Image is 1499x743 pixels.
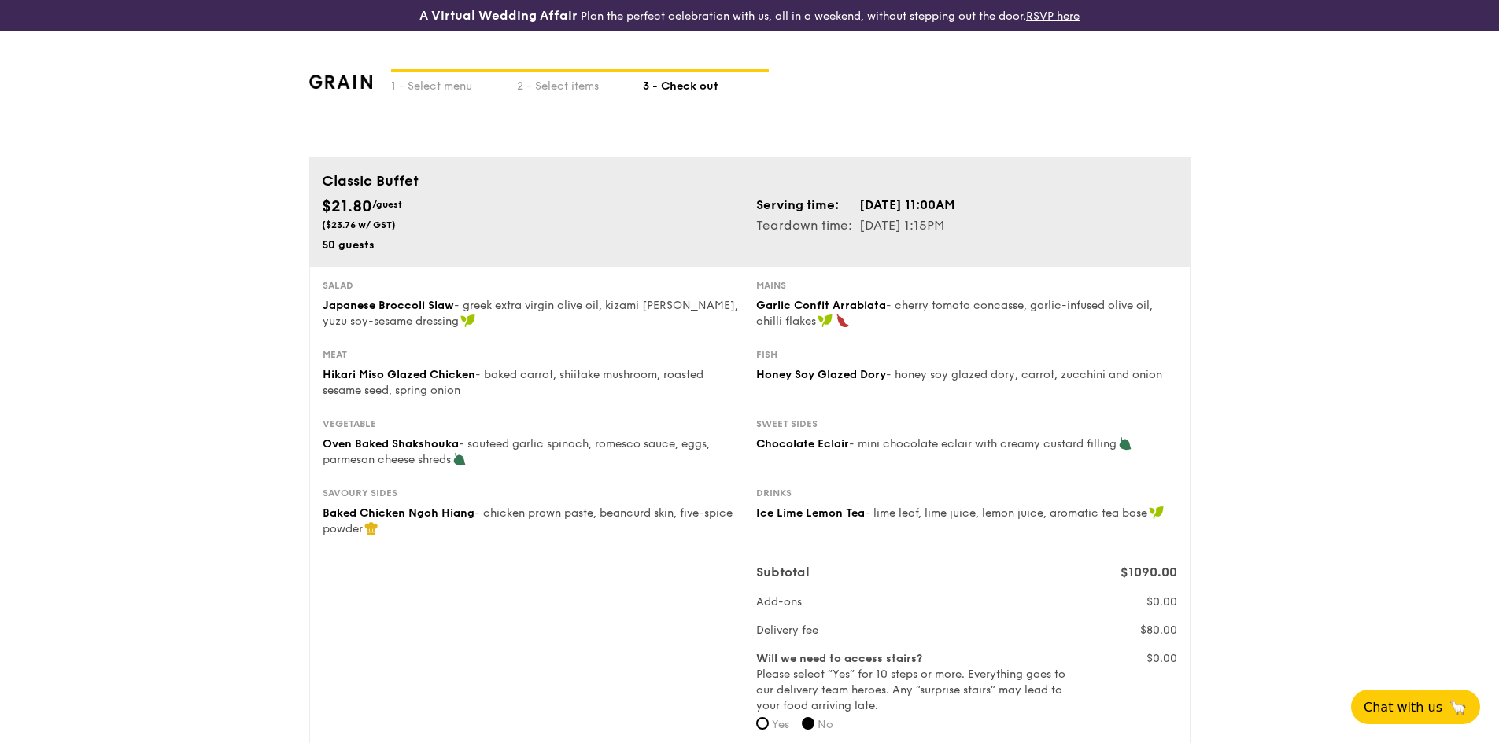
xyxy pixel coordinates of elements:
span: Hikari Miso Glazed Chicken [323,368,475,381]
div: Savoury sides [323,487,744,499]
span: 🦙 [1449,698,1468,716]
img: icon-vegetarian.fe4039eb.svg [452,452,467,466]
div: Mains [756,279,1177,292]
span: Chocolate Eclair [756,437,849,451]
span: - chicken prawn paste, beancurd skin, five-spice powder [323,506,733,535]
td: Teardown time: [756,215,858,236]
img: icon-vegan.f8ff3823.svg [818,314,833,328]
img: icon-vegan.f8ff3823.svg [460,314,476,328]
span: - honey soy glazed dory, carrot, zucchini and onion [886,368,1162,381]
img: icon-vegetarian.fe4039eb.svg [1118,436,1132,451]
input: Yes [756,717,769,730]
span: $0.00 [1146,595,1177,609]
span: Garlic Confit Arrabiata [756,299,886,312]
span: Baked Chicken Ngoh Hiang [323,506,474,520]
div: Drinks [756,487,1177,499]
input: No [802,717,814,730]
div: Classic Buffet [322,170,1178,192]
span: - mini chocolate eclair with creamy custard filling [849,437,1117,451]
label: Please select “Yes” for 10 steps or more. Everything goes to our delivery team heroes. Any “surpr... [756,651,1069,714]
td: [DATE] 11:00AM [858,195,956,215]
span: $21.80 [322,197,372,216]
div: 50 guests [322,237,744,253]
img: icon-vegan.f8ff3823.svg [1149,506,1165,520]
span: Subtotal [756,565,810,579]
span: Yes [772,718,789,731]
div: Fish [756,348,1177,361]
img: grain-logotype.1cdc1e11.png [309,75,373,89]
span: - lime leaf, lime juice, lemon juice, aromatic tea base [865,506,1147,520]
td: Serving time: [756,195,858,215]
div: Vegetable [323,417,744,430]
button: Chat with us🦙 [1351,690,1480,724]
span: - sauteed garlic spinach, romesco sauce, eggs, parmesan cheese shreds [323,437,710,466]
span: $0.00 [1146,652,1177,665]
span: Oven Baked Shakshouka [323,437,459,451]
span: - greek extra virgin olive oil, kizami [PERSON_NAME], yuzu soy-sesame dressing [323,299,738,328]
h4: A Virtual Wedding Affair [419,6,578,25]
span: $80.00 [1140,623,1177,637]
span: No [818,718,833,731]
div: Salad [323,279,744,292]
div: Plan the perfect celebration with us, all in a weekend, without stepping out the door. [297,6,1203,25]
span: - baked carrot, shiitake mushroom, roasted sesame seed, spring onion [323,368,703,397]
span: Honey Soy Glazed Dory [756,368,886,381]
span: /guest [372,199,402,210]
span: Ice Lime Lemon Tea [756,506,865,520]
span: $1090.00 [1121,565,1177,579]
div: Meat [323,348,744,361]
img: icon-spicy.37a8142b.svg [836,314,850,328]
div: 3 - Check out [643,72,769,94]
span: Add-ons [756,595,802,609]
td: [DATE] 1:15PM [858,215,956,236]
span: Delivery fee [756,623,818,637]
span: ($23.76 w/ GST) [322,219,396,230]
div: 2 - Select items [517,72,643,94]
div: 1 - Select menu [391,72,517,94]
span: - cherry tomato concasse, garlic-infused olive oil, chilli flakes [756,299,1153,328]
img: icon-chef-hat.a58ddaea.svg [364,521,378,535]
span: Chat with us [1364,700,1442,715]
span: Japanese Broccoli Slaw [323,299,454,312]
b: Will we need to access stairs? [756,652,922,665]
div: Sweet sides [756,417,1177,430]
a: RSVP here [1026,9,1080,23]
